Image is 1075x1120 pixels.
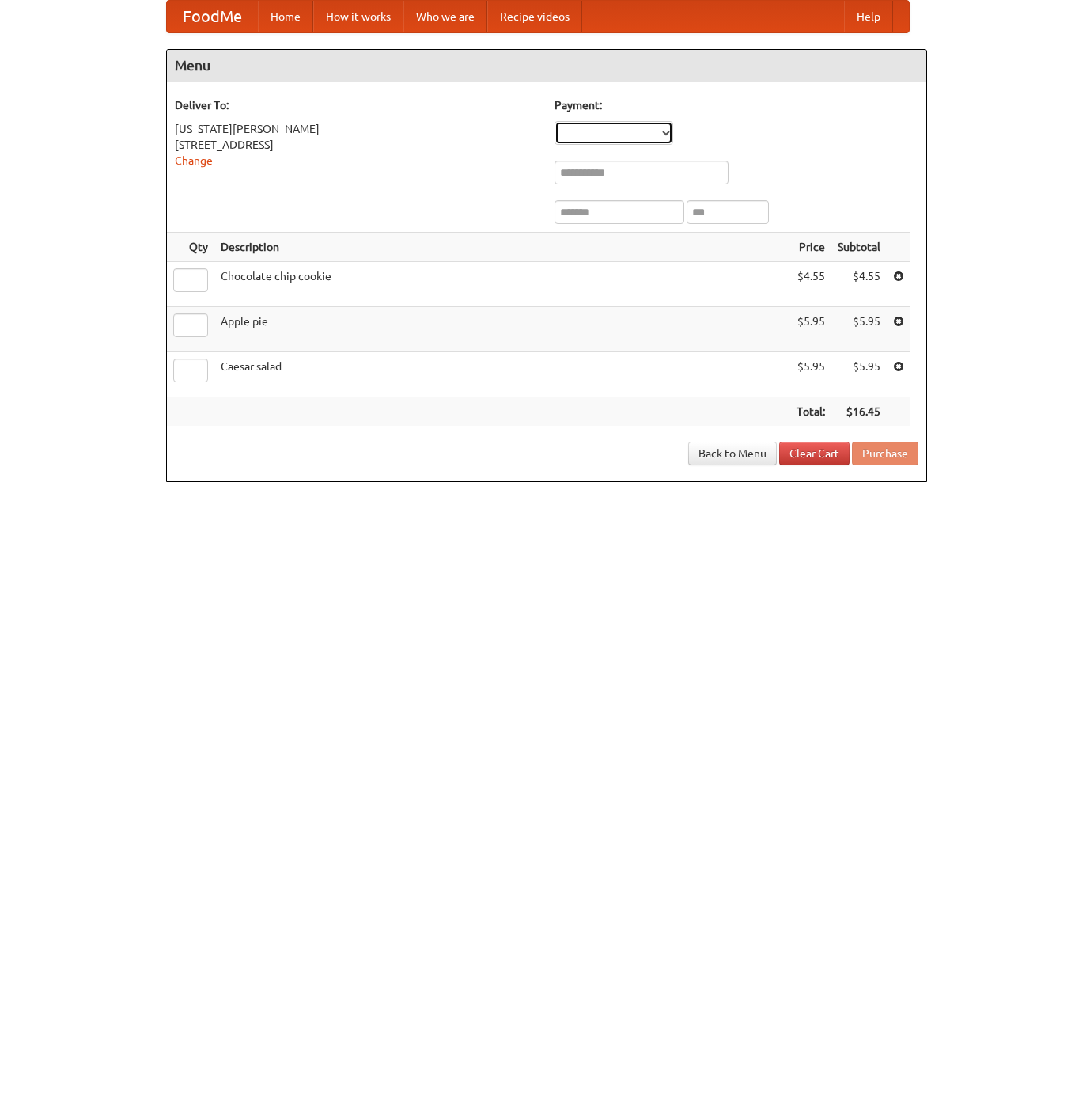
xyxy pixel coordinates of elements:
td: Caesar salad [214,352,790,397]
a: Home [258,1,313,32]
a: FoodMe [167,1,258,32]
div: [US_STATE][PERSON_NAME] [175,121,539,137]
th: Price [790,233,831,262]
th: $16.45 [831,397,887,427]
a: Change [175,154,213,167]
th: Description [214,233,790,262]
td: $5.95 [790,352,831,397]
td: Apple pie [214,307,790,352]
th: Subtotal [831,233,887,262]
td: $5.95 [790,307,831,352]
a: Help [844,1,893,32]
div: [STREET_ADDRESS] [175,137,539,153]
a: Clear Cart [779,442,850,465]
h4: Menu [167,50,926,82]
th: Total: [790,397,831,427]
td: $5.95 [831,352,887,397]
h5: Deliver To: [175,97,539,113]
th: Qty [167,233,214,262]
td: $4.55 [831,262,887,307]
td: $4.55 [790,262,831,307]
td: Chocolate chip cookie [214,262,790,307]
a: Recipe videos [487,1,582,32]
a: Back to Menu [688,442,777,465]
button: Purchase [852,442,918,465]
h5: Payment: [555,97,918,113]
a: Who we are [403,1,487,32]
a: How it works [313,1,403,32]
td: $5.95 [831,307,887,352]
